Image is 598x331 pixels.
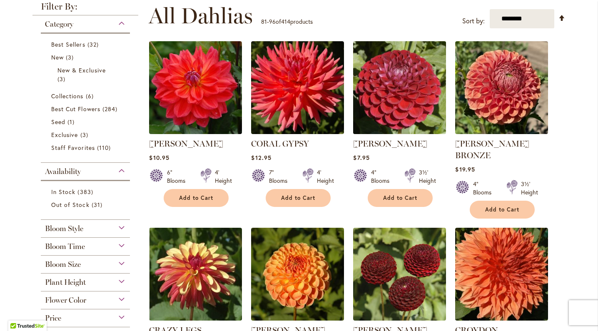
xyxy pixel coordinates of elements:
[51,200,122,209] a: Out of Stock 31
[261,17,267,25] span: 81
[251,41,344,134] img: CORAL GYPSY
[521,180,538,197] div: 3½' Height
[251,128,344,136] a: CORAL GYPSY
[67,117,77,126] span: 1
[51,187,122,196] a: In Stock 383
[149,314,242,322] a: CRAZY LEGS
[97,143,113,152] span: 110
[51,118,65,126] span: Seed
[455,128,548,136] a: CORNEL BRONZE
[51,53,122,62] a: New
[149,3,253,28] span: All Dahlias
[45,260,81,269] span: Bloom Size
[383,194,417,202] span: Add to Cart
[269,168,292,185] div: 7" Blooms
[281,194,315,202] span: Add to Cart
[51,130,122,139] a: Exclusive
[51,144,95,152] span: Staff Favorites
[149,154,169,162] span: $10.95
[57,66,106,74] span: New & Exclusive
[455,314,548,322] a: CROYDON MASTERPIECE
[51,201,90,209] span: Out of Stock
[215,168,232,185] div: 4' Height
[51,92,122,100] a: Collections
[266,189,331,207] button: Add to Cart
[51,92,84,100] span: Collections
[86,92,96,100] span: 6
[80,130,90,139] span: 3
[353,128,446,136] a: CORNEL
[57,75,67,83] span: 3
[45,314,61,323] span: Price
[368,189,433,207] button: Add to Cart
[32,2,138,15] strong: Filter By:
[179,194,213,202] span: Add to Cart
[353,154,369,162] span: $7.95
[51,117,122,126] a: Seed
[462,13,485,29] label: Sort by:
[353,139,427,149] a: [PERSON_NAME]
[470,201,535,219] button: Add to Cart
[92,200,105,209] span: 31
[269,17,276,25] span: 96
[51,143,122,152] a: Staff Favorites
[251,314,344,322] a: CRICHTON HONEY
[455,41,548,134] img: CORNEL BRONZE
[485,206,519,213] span: Add to Cart
[164,189,229,207] button: Add to Cart
[51,53,64,61] span: New
[261,15,313,28] p: - of products
[87,40,101,49] span: 32
[51,105,122,113] a: Best Cut Flowers
[419,168,436,185] div: 3½' Height
[149,139,223,149] a: [PERSON_NAME]
[45,242,85,251] span: Bloom Time
[251,228,344,321] img: CRICHTON HONEY
[281,17,290,25] span: 414
[77,187,95,196] span: 383
[353,314,446,322] a: CROSSFIELD EBONY
[167,168,190,185] div: 6" Blooms
[45,224,83,233] span: Bloom Style
[6,301,30,325] iframe: Launch Accessibility Center
[251,154,271,162] span: $12.95
[51,40,122,49] a: Best Sellers
[45,278,86,287] span: Plant Height
[149,41,242,134] img: COOPER BLAINE
[455,165,475,173] span: $19.95
[455,139,529,160] a: [PERSON_NAME] BRONZE
[66,53,76,62] span: 3
[371,168,394,185] div: 4" Blooms
[251,139,309,149] a: CORAL GYPSY
[51,105,100,113] span: Best Cut Flowers
[149,228,242,321] img: CRAZY LEGS
[45,20,73,29] span: Category
[353,228,446,321] img: CROSSFIELD EBONY
[57,66,115,83] a: New &amp; Exclusive
[149,128,242,136] a: COOPER BLAINE
[102,105,120,113] span: 284
[45,296,86,305] span: Flower Color
[317,168,334,185] div: 4' Height
[351,39,448,137] img: CORNEL
[45,167,81,176] span: Availability
[473,180,496,197] div: 4" Blooms
[51,40,85,48] span: Best Sellers
[51,131,78,139] span: Exclusive
[455,228,548,321] img: CROYDON MASTERPIECE
[51,188,75,196] span: In Stock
